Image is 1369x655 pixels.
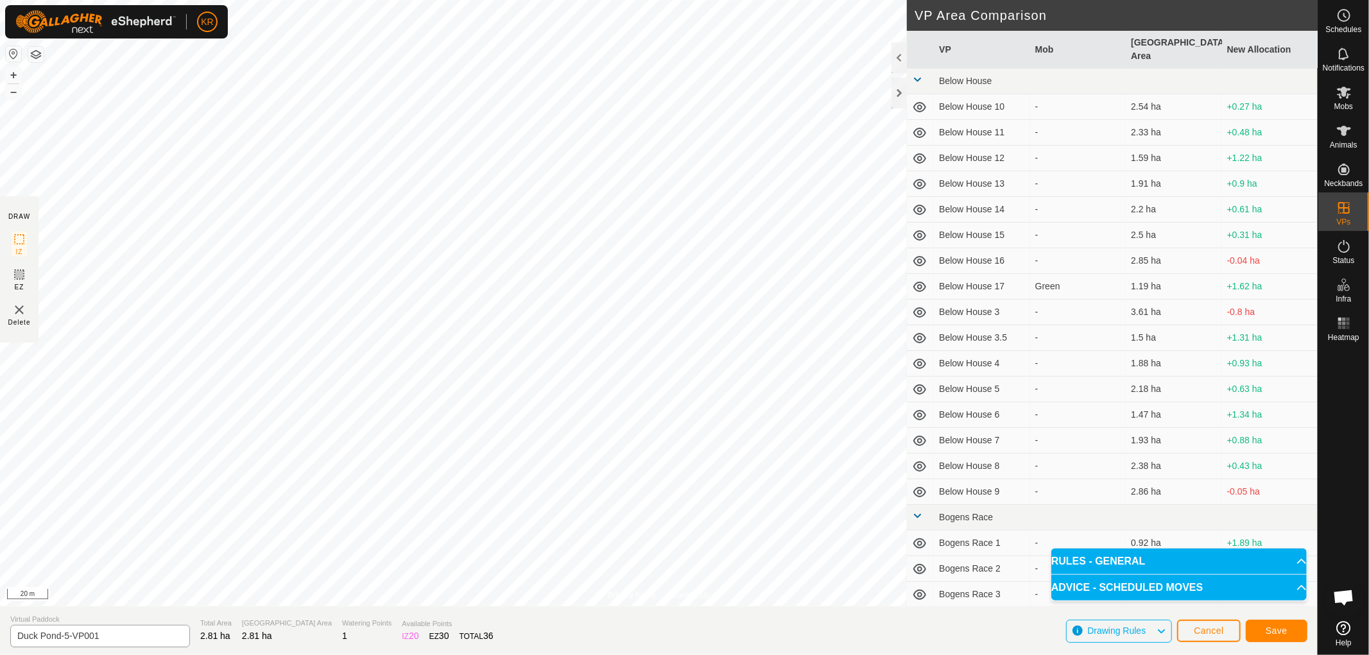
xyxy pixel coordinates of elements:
[1126,325,1221,351] td: 1.5 ha
[934,454,1029,479] td: Below House 8
[1035,434,1121,447] div: -
[934,94,1029,120] td: Below House 10
[460,629,494,643] div: TOTAL
[483,631,494,641] span: 36
[8,318,31,327] span: Delete
[1035,305,1121,319] div: -
[1246,620,1307,642] button: Save
[15,10,176,33] img: Gallagher Logo
[28,47,44,62] button: Map Layers
[608,590,656,601] a: Privacy Policy
[6,84,21,99] button: –
[6,67,21,83] button: +
[1035,562,1121,575] div: -
[15,282,24,292] span: EZ
[439,631,449,641] span: 30
[1336,295,1351,303] span: Infra
[1035,126,1121,139] div: -
[1177,620,1241,642] button: Cancel
[1035,228,1121,242] div: -
[934,582,1029,608] td: Bogens Race 3
[242,631,272,641] span: 2.81 ha
[934,531,1029,556] td: Bogens Race 1
[1336,639,1352,647] span: Help
[1222,223,1318,248] td: +0.31 ha
[1325,578,1363,617] a: Open chat
[1035,203,1121,216] div: -
[1336,218,1350,226] span: VPs
[1126,146,1221,171] td: 1.59 ha
[1332,257,1354,264] span: Status
[1035,588,1121,601] div: -
[1222,300,1318,325] td: -0.8 ha
[1222,120,1318,146] td: +0.48 ha
[1035,331,1121,345] div: -
[6,46,21,62] button: Reset Map
[402,618,493,629] span: Available Points
[1035,459,1121,473] div: -
[1126,274,1221,300] td: 1.19 ha
[934,120,1029,146] td: Below House 11
[1222,171,1318,197] td: +0.9 ha
[1035,100,1121,114] div: -
[1087,625,1146,636] span: Drawing Rules
[1126,171,1221,197] td: 1.91 ha
[1325,26,1361,33] span: Schedules
[934,197,1029,223] td: Below House 14
[402,629,418,643] div: IZ
[342,631,347,641] span: 1
[934,556,1029,582] td: Bogens Race 2
[1035,254,1121,268] div: -
[1051,549,1307,574] p-accordion-header: RULES - GENERAL
[200,618,232,629] span: Total Area
[1126,531,1221,556] td: 0.92 ha
[939,512,993,522] span: Bogens Race
[1222,325,1318,351] td: +1.31 ha
[242,618,332,629] span: [GEOGRAPHIC_DATA] Area
[934,479,1029,505] td: Below House 9
[915,8,1318,23] h2: VP Area Comparison
[1323,64,1365,72] span: Notifications
[1035,536,1121,550] div: -
[939,76,992,86] span: Below House
[429,629,449,643] div: EZ
[1328,334,1359,341] span: Heatmap
[1126,223,1221,248] td: 2.5 ha
[934,351,1029,377] td: Below House 4
[1035,382,1121,396] div: -
[1051,583,1203,593] span: ADVICE - SCHEDULED MOVES
[934,377,1029,402] td: Below House 5
[934,274,1029,300] td: Below House 17
[1222,531,1318,556] td: +1.89 ha
[1035,357,1121,370] div: -
[1222,197,1318,223] td: +0.61 ha
[934,402,1029,428] td: Below House 6
[1126,377,1221,402] td: 2.18 ha
[934,171,1029,197] td: Below House 13
[1126,351,1221,377] td: 1.88 ha
[16,247,23,257] span: IZ
[1126,300,1221,325] td: 3.61 ha
[1194,625,1224,636] span: Cancel
[1030,31,1126,69] th: Mob
[1126,94,1221,120] td: 2.54 ha
[934,325,1029,351] td: Below House 3.5
[1222,248,1318,274] td: -0.04 ha
[671,590,709,601] a: Contact Us
[1222,454,1318,479] td: +0.43 ha
[934,428,1029,454] td: Below House 7
[1222,377,1318,402] td: +0.63 ha
[1126,197,1221,223] td: 2.2 ha
[934,223,1029,248] td: Below House 15
[1035,280,1121,293] div: Green
[1126,402,1221,428] td: 1.47 ha
[409,631,419,641] span: 20
[1126,120,1221,146] td: 2.33 ha
[1126,428,1221,454] td: 1.93 ha
[1035,151,1121,165] div: -
[8,212,30,221] div: DRAW
[1035,177,1121,191] div: -
[934,146,1029,171] td: Below House 12
[1324,180,1363,187] span: Neckbands
[12,302,27,318] img: VP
